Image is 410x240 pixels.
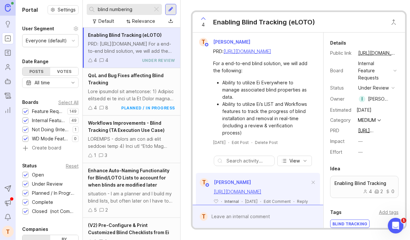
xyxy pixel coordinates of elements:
[132,18,155,25] div: Relevance
[94,152,96,159] div: 1
[69,109,77,114] p: 149
[356,137,365,146] button: Impact
[83,68,180,116] a: QoL and Bug Fixes affecting Blind TrackingLore ipsumdol sit ametconse: 1) Adipisc elitsedd ei te ...
[330,84,353,92] div: Status
[2,197,14,209] button: Announcements
[374,189,383,194] div: 2
[71,118,77,123] p: 49
[50,67,78,76] div: Votes
[213,39,250,45] span: [PERSON_NAME]
[379,209,399,216] div: Add tags
[358,118,376,122] div: MEDIUM
[68,80,78,85] svg: toggle icon
[88,73,164,85] span: QoL and Bug Fixes affecting Blind Tracking
[293,199,294,204] div: ·
[88,222,169,235] span: (V2) Pre-Configure & Print Customized Blind Checklists from Ei
[2,33,14,44] a: Portal
[2,76,14,87] a: Autopilot
[222,79,310,101] li: Ability to utilize Ei Everywhere to manage associated blind properties as data.
[98,6,150,13] input: Search...
[75,127,77,132] p: 1
[88,135,175,150] div: LOREMIPS - dolors am con adi elit seddoei temp 4) Inci utl “Etdo Mag Aliquae Adminim” veniam quis...
[88,190,175,205] div: situation - I am a planner and I build my blind lists, but often later on I have to come back and...
[228,140,229,145] div: ·
[330,49,353,57] div: Public link
[22,225,48,233] div: Companies
[98,18,114,25] div: Default
[2,61,14,73] a: Users
[88,168,169,188] span: Enhance Auto-Naming Functionality for Blind/LOTO Lists to account for when blinds are modified later
[330,67,353,74] div: Board
[32,126,69,133] div: Not Doing (Internal)
[204,42,209,47] img: member badge
[142,58,175,63] div: under review
[358,128,394,140] a: [URL][DOMAIN_NAME]
[388,218,403,233] iframe: Intercom live chat
[58,7,76,13] span: Settings
[32,208,75,215] div: Closed (not Completed)
[196,178,251,187] a: T[PERSON_NAME]
[213,60,310,74] div: For a end-to-end blind solution, we will add the following:
[358,138,363,145] div: —
[205,183,210,188] img: member badge
[213,140,226,145] a: [DATE]
[2,90,14,102] a: Changelog
[330,108,351,112] div: Estimated
[2,18,14,30] a: Ideas
[297,199,308,204] div: Reply
[105,206,108,214] div: 2
[330,128,339,133] label: PRD
[330,165,340,173] div: Idea
[214,189,261,194] a: [URL][DOMAIN_NAME]
[260,199,261,204] div: ·
[232,140,249,145] div: Edit Post
[32,117,66,124] div: Internal Feature Requests
[32,135,69,142] div: WD Mode Feature Requests
[386,189,394,194] div: 0
[2,226,14,237] button: T
[330,149,342,155] label: Effort
[48,5,79,14] a: Settings
[251,140,252,145] div: ·
[356,148,365,156] button: Effort
[105,57,108,64] div: 4
[2,47,14,59] a: Roadmaps
[363,189,372,194] div: 4
[264,199,291,204] div: Edit Comment
[358,60,391,81] div: Internal Feature Requests
[330,208,342,216] div: Tags
[227,157,271,164] input: Search activity...
[2,183,14,194] button: Send to Autopilot
[213,48,310,55] div: PRD:
[358,84,389,92] div: under review
[195,38,256,46] a: T[PERSON_NAME]
[224,49,271,54] a: [URL][DOMAIN_NAME]
[22,67,50,76] div: Posts
[94,104,97,111] div: 4
[202,21,205,28] span: 4
[225,199,239,204] div: Internal
[5,4,11,11] img: Canny Home
[83,116,180,163] a: Workflows Improvements - Blind Tracking (TA Execution Use Case)LOREMIPS - dolors am con adi elit ...
[88,40,175,55] div: PRD: [URL][DOMAIN_NAME] For a end-to-end blind solution, we will add the following: Ability to ut...
[401,218,406,223] span: 1
[330,176,399,198] a: Enabling Blind Tracking420
[22,58,49,65] div: Date Range
[32,171,44,178] div: Open
[255,140,278,145] div: Delete Post
[277,156,312,166] button: View
[32,190,75,197] div: Planned / In Progress
[330,39,346,47] div: Details
[356,49,399,57] a: [URL][DOMAIN_NAME]
[222,101,310,136] li: Ability to utilize Ei’s LIST and Workflows features to track the progress of blind installation a...
[22,162,37,170] div: Status
[121,105,175,111] div: planned / in progress
[88,32,162,38] span: Enabling Blind Tracking (eLOTO)
[26,37,67,44] div: Everyone (default)
[221,199,222,204] div: ·
[368,95,391,103] div: [PERSON_NAME]
[214,179,251,185] span: [PERSON_NAME]
[200,178,208,187] div: T
[200,212,208,221] div: T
